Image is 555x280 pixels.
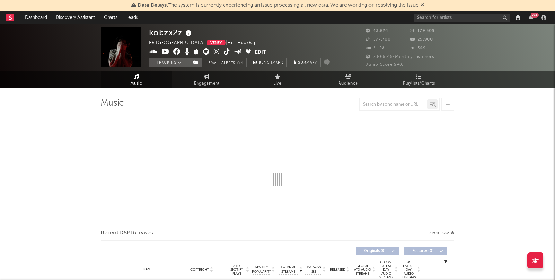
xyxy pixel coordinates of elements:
div: Name [120,267,176,272]
span: Playlists/Charts [403,80,435,88]
a: Music [101,71,172,88]
span: Audience [339,80,358,88]
a: Playlists/Charts [383,71,454,88]
a: Discovery Assistant [51,11,100,24]
span: ATD Spotify Plays [228,264,245,276]
span: Total US Streams [278,265,298,274]
a: Live [242,71,313,88]
span: : The system is currently experiencing an issue processing all new data. We are working on resolv... [138,3,418,8]
span: Engagement [194,80,220,88]
span: Copyright [190,268,209,272]
button: Export CSV [427,231,454,235]
button: Features(0) [404,247,447,255]
div: FR | [GEOGRAPHIC_DATA] | Hip-Hop/Rap [149,39,272,47]
button: Tracking [149,58,189,67]
span: 29,900 [410,38,433,42]
span: Music [130,80,142,88]
button: Originals(0) [356,247,399,255]
em: On [237,61,243,65]
button: Summary [290,58,321,67]
span: Released [330,268,345,272]
span: Dismiss [420,3,424,8]
span: Benchmark [259,59,283,67]
span: 43,824 [366,29,388,33]
div: 99 + [531,13,539,18]
span: 2,866,457 Monthly Listeners [366,55,434,59]
span: Originals ( 0 ) [360,249,390,253]
span: 349 [410,46,426,50]
button: Edit [255,48,266,56]
button: 99+ [529,15,533,20]
a: Dashboard [21,11,51,24]
input: Search for artists [414,14,510,22]
a: Leads [122,11,142,24]
span: US Latest Day Audio Streams [401,260,416,279]
button: Email AlertsOn [205,58,247,67]
span: 577,700 [366,38,391,42]
div: kobzx2z [149,27,193,38]
button: Verify [207,40,226,45]
span: Summary [298,61,317,64]
input: Search by song name or URL [360,102,427,107]
span: Live [273,80,282,88]
a: Benchmark [250,58,287,67]
span: 2,128 [366,46,385,50]
span: 179,309 [410,29,435,33]
span: Total US SES [305,265,322,274]
span: Spotify Popularity [252,265,271,274]
span: Data Delays [138,3,167,8]
span: Jump Score: 94.6 [366,63,404,67]
a: Charts [100,11,122,24]
span: Global Latest Day Audio Streams [378,260,394,279]
span: Recent DSP Releases [101,229,153,237]
a: Engagement [172,71,242,88]
a: Audience [313,71,383,88]
span: Features ( 0 ) [408,249,438,253]
span: Global ATD Audio Streams [354,264,371,276]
